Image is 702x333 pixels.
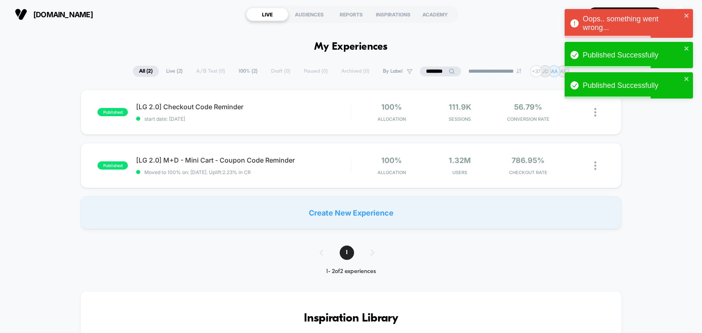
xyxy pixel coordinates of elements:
span: start date: [DATE] [136,116,350,122]
span: 1.32M [449,156,471,165]
span: 786.95% [512,156,544,165]
button: close [684,76,690,83]
span: 100% [381,103,402,111]
div: Create New Experience [81,196,621,229]
button: close [684,12,690,20]
div: AUDIENCES [288,8,330,21]
span: Sessions [428,116,492,122]
button: RS [669,6,690,23]
span: Live ( 2 ) [160,66,189,77]
p: AF [560,68,566,74]
span: Allocation [378,170,406,175]
div: LIVE [246,8,288,21]
img: close [594,108,596,117]
h3: Inspiration Library [105,312,596,325]
span: 56.79% [514,103,542,111]
span: 100% [381,156,402,165]
span: All ( 2 ) [133,66,159,77]
div: 1 - 2 of 2 experiences [311,268,391,275]
span: CONVERSION RATE [496,116,560,122]
span: [LG 2.0] Checkout Code Reminder [136,103,350,111]
button: [DOMAIN_NAME] [12,8,95,21]
span: By Label [383,68,403,74]
span: 1 [340,246,354,260]
span: [LG 2.0] M+D - Mini Cart - Coupon Code Reminder [136,156,350,164]
div: + 37 [530,65,542,77]
div: Oops.. something went wrong... [583,15,681,32]
span: [DOMAIN_NAME] [33,10,93,19]
h1: My Experiences [314,41,388,53]
img: Visually logo [15,8,27,21]
span: 111.9k [449,103,471,111]
span: 100% ( 2 ) [232,66,264,77]
p: AA [551,68,558,74]
span: Users [428,170,492,175]
img: close [594,161,596,170]
p: JD [542,68,549,74]
button: close [684,45,690,53]
span: CHECKOUT RATE [496,170,560,175]
img: end [517,69,521,73]
div: Published Successfully [583,81,681,90]
div: INSPIRATIONS [372,8,414,21]
span: Allocation [378,116,406,122]
div: Published Successfully [583,51,681,60]
span: Moved to 100% on: [DATE] . Uplift: 2.23% in CR [144,169,251,175]
div: REPORTS [330,8,372,21]
div: RS [671,7,687,23]
div: ACADEMY [414,8,456,21]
